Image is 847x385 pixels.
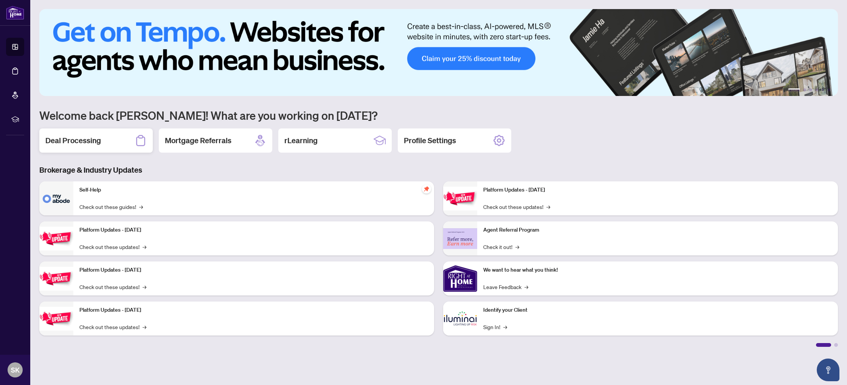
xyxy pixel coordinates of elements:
[39,307,73,331] img: Platform Updates - July 8, 2025
[79,243,146,251] a: Check out these updates!→
[284,135,318,146] h2: rLearning
[827,88,830,91] button: 6
[79,306,428,314] p: Platform Updates - [DATE]
[39,267,73,291] img: Platform Updates - July 21, 2025
[515,243,519,251] span: →
[443,261,477,295] img: We want to hear what you think!
[546,203,550,211] span: →
[817,359,839,381] button: Open asap
[483,203,550,211] a: Check out these updates!→
[143,323,146,331] span: →
[483,323,507,331] a: Sign In!→
[39,181,73,215] img: Self-Help
[483,226,832,234] p: Agent Referral Program
[443,187,477,210] img: Platform Updates - June 23, 2025
[803,88,806,91] button: 2
[39,165,838,175] h3: Brokerage & Industry Updates
[79,226,428,234] p: Platform Updates - [DATE]
[443,302,477,336] img: Identify your Client
[165,135,231,146] h2: Mortgage Referrals
[79,203,143,211] a: Check out these guides!→
[79,266,428,274] p: Platform Updates - [DATE]
[524,283,528,291] span: →
[79,186,428,194] p: Self-Help
[483,283,528,291] a: Leave Feedback→
[79,283,146,291] a: Check out these updates!→
[483,243,519,251] a: Check it out!→
[6,6,24,20] img: logo
[39,108,838,122] h1: Welcome back [PERSON_NAME]! What are you working on [DATE]?
[809,88,812,91] button: 3
[483,306,832,314] p: Identify your Client
[143,243,146,251] span: →
[11,365,20,375] span: SK
[503,323,507,331] span: →
[139,203,143,211] span: →
[788,88,800,91] button: 1
[483,266,832,274] p: We want to hear what you think!
[39,9,838,96] img: Slide 0
[404,135,456,146] h2: Profile Settings
[821,88,824,91] button: 5
[143,283,146,291] span: →
[39,227,73,250] img: Platform Updates - September 16, 2025
[45,135,101,146] h2: Deal Processing
[422,184,431,193] span: pushpin
[815,88,818,91] button: 4
[483,186,832,194] p: Platform Updates - [DATE]
[79,323,146,331] a: Check out these updates!→
[443,228,477,249] img: Agent Referral Program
